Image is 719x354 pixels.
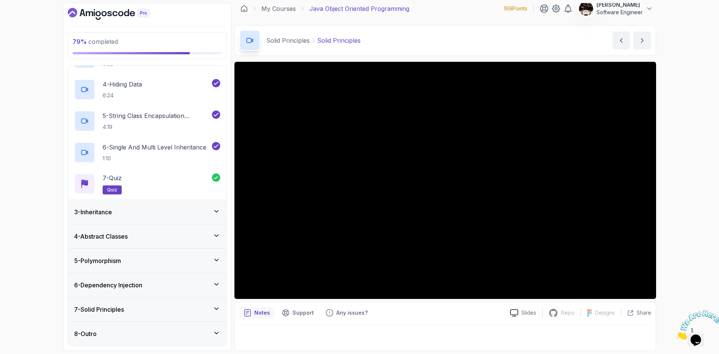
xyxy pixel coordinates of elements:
[521,309,536,317] p: Slides
[240,5,248,12] a: Dashboard
[103,111,210,120] p: 5 - String Class Encapsulation Exa,Mple
[633,31,651,49] button: next content
[68,297,226,321] button: 7-Solid Principles
[68,249,226,273] button: 5-Polymorphism
[321,307,372,319] button: Feedback button
[68,8,167,20] a: Dashboard
[254,309,270,317] p: Notes
[103,92,142,99] p: 6:24
[3,3,6,9] span: 1
[103,155,206,162] p: 1:10
[261,4,296,13] a: My Courses
[103,80,142,89] p: 4 - Hiding Data
[107,187,117,193] span: quiz
[103,143,206,152] p: 6 - Single And Multi Level Inheritance
[74,281,142,290] h3: 6 - Dependency Injection
[74,256,121,265] h3: 5 - Polymorphism
[336,309,368,317] p: Any issues?
[73,38,87,45] span: 79 %
[68,322,226,346] button: 8-Outro
[74,142,220,163] button: 6-Single And Multi Level Inheritance1:10
[74,208,112,217] h3: 3 - Inheritance
[595,309,615,317] p: Designs
[637,309,651,317] p: Share
[292,309,314,317] p: Support
[68,200,226,224] button: 3-Inheritance
[74,111,220,131] button: 5-String Class Encapsulation Exa,Mple4:19
[621,309,651,317] button: Share
[579,1,593,16] img: user profile image
[597,1,643,9] p: [PERSON_NAME]
[74,79,220,100] button: 4-Hiding Data6:24
[68,273,226,297] button: 6-Dependency Injection
[673,307,719,343] iframe: chat widget
[74,305,124,314] h3: 7 - Solid Principles
[561,309,574,317] p: Repo
[597,9,643,16] p: Software Engineer
[612,31,630,49] button: previous content
[74,232,128,241] h3: 4 - Abstract Classes
[317,36,361,45] p: Solid Principles
[504,5,527,12] p: 169 Points
[103,123,210,131] p: 4:19
[73,38,118,45] span: completed
[3,3,49,33] img: Chat attention grabber
[266,36,310,45] p: Solid Principles
[68,224,226,248] button: 4-Abstract Classes
[239,307,274,319] button: notes button
[103,173,122,182] p: 7 - Quiz
[277,307,318,319] button: Support button
[579,1,653,16] button: user profile image[PERSON_NAME]Software Engineer
[504,309,542,317] a: Slides
[74,173,220,194] button: 7-Quizquiz
[74,329,97,338] h3: 8 - Outro
[309,4,409,13] p: Java Object Oriented Programming
[234,62,656,299] iframe: 2 - SOLID Principles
